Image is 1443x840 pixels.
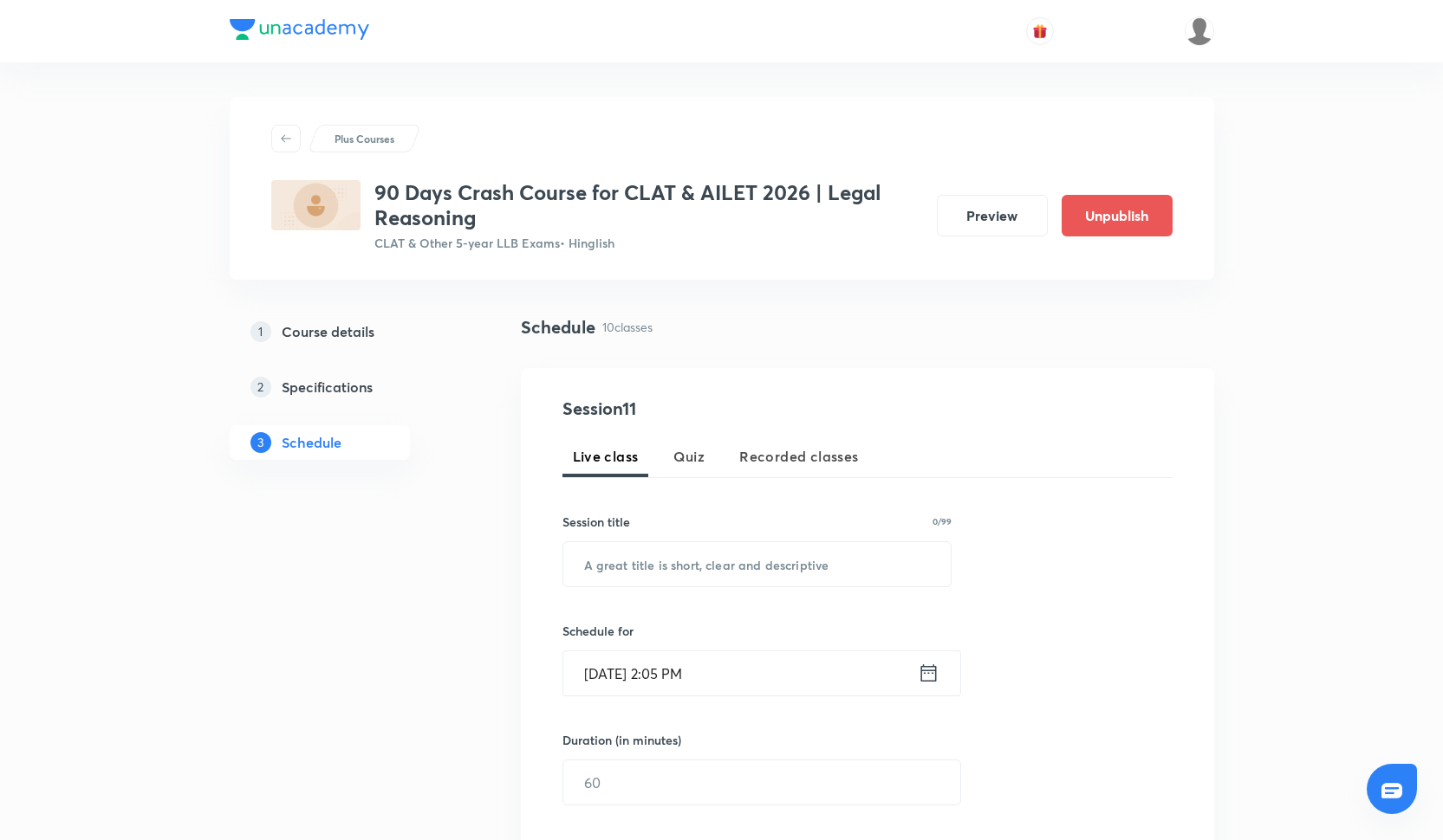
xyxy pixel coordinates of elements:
[282,432,341,453] h5: Schedule
[1062,195,1173,236] button: Unpublish
[282,377,373,397] h5: Specifications
[1032,23,1048,39] img: avatar
[282,321,374,342] h5: Course details
[739,446,858,467] span: Recorded classes
[230,370,465,404] a: 2Specifications
[673,446,705,467] span: Quiz
[562,622,952,640] h6: Schedule for
[1185,16,1214,46] img: Samridhya Pal
[250,321,271,342] p: 1
[271,180,361,230] img: 705212E5-2314-4957-B1E9-0D43D0183021_plus.png
[933,517,952,526] p: 0/99
[250,377,271,397] p: 2
[521,314,595,340] h4: Schedule
[602,318,653,336] p: 10 classes
[230,314,465,349] a: 1Course details
[1026,17,1054,45] button: avatar
[335,131,394,146] p: Plus Courses
[230,19,369,44] a: Company Logo
[374,180,923,230] h3: 90 Days Crash Course for CLAT & AILET 2026 | Legal Reasoning
[250,432,271,453] p: 3
[563,760,960,804] input: 60
[573,446,639,467] span: Live class
[562,731,681,749] h6: Duration (in minutes)
[374,234,923,252] p: CLAT & Other 5-year LLB Exams • Hinglish
[937,195,1048,236] button: Preview
[230,19,369,40] img: Company Logo
[562,396,879,422] h4: Session 11
[563,542,952,586] input: A great title is short, clear and descriptive
[562,513,630,531] h6: Session title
